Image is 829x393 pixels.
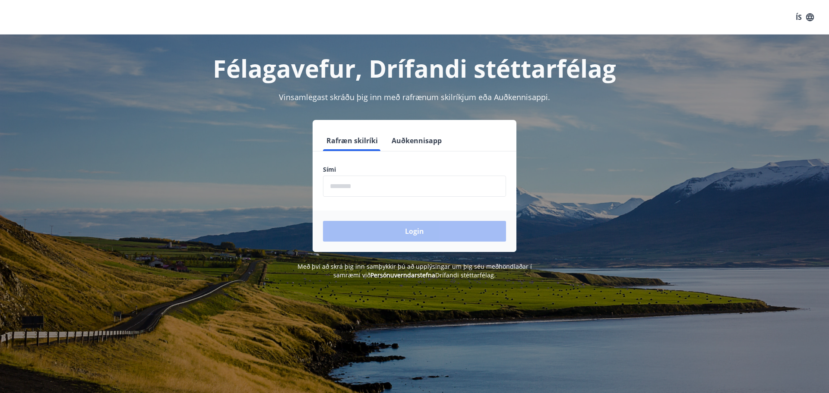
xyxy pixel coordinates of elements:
[323,165,506,174] label: Sími
[791,9,819,25] button: ÍS
[297,262,532,279] span: Með því að skrá þig inn samþykkir þú að upplýsingar um þig séu meðhöndlaðar í samræmi við Drífand...
[114,52,715,85] h1: Félagavefur, Drífandi stéttarfélag
[279,92,550,102] span: Vinsamlegast skráðu þig inn með rafrænum skilríkjum eða Auðkennisappi.
[388,130,445,151] button: Auðkennisapp
[370,271,435,279] a: Persónuverndarstefna
[323,130,381,151] button: Rafræn skilríki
